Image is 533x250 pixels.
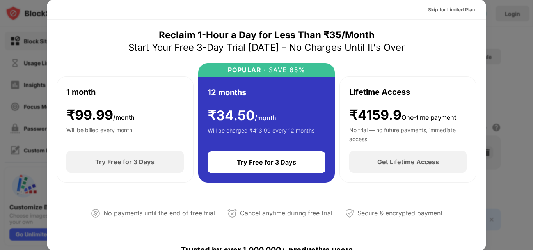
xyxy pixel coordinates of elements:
[91,209,100,218] img: not-paying
[66,86,96,98] div: 1 month
[402,113,456,121] span: One-time payment
[228,66,266,74] div: POPULAR ·
[377,158,439,166] div: Get Lifetime Access
[95,158,155,166] div: Try Free for 3 Days
[357,207,442,219] div: Secure & encrypted payment
[240,207,332,219] div: Cancel anytime during free trial
[66,126,132,142] div: Will be billed every month
[237,158,296,166] div: Try Free for 3 Days
[208,126,314,142] div: Will be charged ₹413.99 every 12 months
[349,126,467,142] div: No trial — no future payments, immediate access
[66,107,135,123] div: ₹ 99.99
[103,207,215,219] div: No payments until the end of free trial
[349,86,410,98] div: Lifetime Access
[255,114,276,122] span: /month
[208,108,276,124] div: ₹ 34.50
[128,41,405,54] div: Start Your Free 3-Day Trial [DATE] – No Charges Until It's Over
[227,209,237,218] img: cancel-anytime
[159,29,375,41] div: Reclaim 1-Hour a Day for Less Than ₹35/Month
[113,113,135,121] span: /month
[208,87,246,98] div: 12 months
[349,107,456,123] div: ₹4159.9
[266,66,306,74] div: SAVE 65%
[345,209,354,218] img: secured-payment
[428,6,475,14] div: Skip for Limited Plan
